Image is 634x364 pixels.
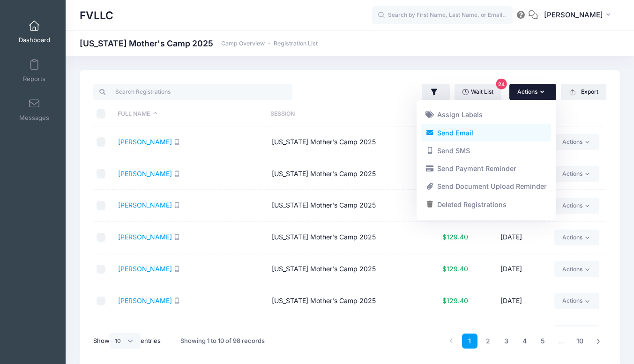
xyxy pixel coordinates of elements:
a: Actions [554,198,599,214]
a: Wait List24 [455,84,501,100]
td: [US_STATE] Mother's Camp 2025 [268,158,422,190]
span: Messages [19,114,49,122]
i: SMS enabled [174,139,180,145]
button: Actions [509,84,556,100]
a: Actions [554,166,599,182]
a: [PERSON_NAME] [118,297,172,305]
button: [PERSON_NAME] [538,5,620,26]
span: $129.40 [442,265,468,273]
a: 4 [517,334,532,349]
i: SMS enabled [174,202,180,208]
a: [PERSON_NAME] [118,170,172,178]
a: 2 [480,334,496,349]
a: [PERSON_NAME] [118,201,172,209]
a: Actions [554,230,599,245]
label: Show entries [93,333,161,349]
td: [DATE] [473,253,550,285]
h1: [US_STATE] Mother's Camp 2025 [80,38,318,48]
td: [DATE] [473,222,550,253]
td: [US_STATE] Mother's Camp 2025 [268,126,422,158]
h1: FVLLC [80,5,113,26]
a: Dashboard [12,15,57,48]
a: [PERSON_NAME] [118,233,172,241]
button: Export [561,84,606,100]
td: [DATE] [473,285,550,317]
span: Dashboard [19,36,50,44]
a: Registration List [274,40,318,47]
a: Deleted Registrations [421,196,551,214]
a: Actions [554,134,599,150]
i: SMS enabled [174,297,180,304]
span: Reports [23,75,45,83]
a: 3 [499,334,514,349]
a: Camp Overview [221,40,265,47]
span: $129.40 [442,297,468,305]
i: SMS enabled [174,171,180,177]
a: Actions [554,293,599,309]
a: 5 [535,334,551,349]
div: Showing 1 to 10 of 98 records [180,330,265,352]
th: Session: activate to sort column ascending [266,102,418,126]
span: [PERSON_NAME] [544,10,603,20]
span: 24 [496,79,507,89]
td: [US_STATE] Mother's Camp 2025 [268,190,422,222]
a: Send Payment Reminder [421,160,551,178]
td: [US_STATE] Mother's Camp 2025 [268,222,422,253]
td: [US_STATE] Mother's Camp 2025 [268,253,422,285]
th: Full Name: activate to sort column descending [113,102,266,126]
td: [DATE] [473,317,550,349]
a: Messages [12,93,57,126]
td: [US_STATE] Mother's Camp 2025 [268,285,422,317]
input: Search Registrations [93,84,292,100]
a: Send Document Upload Reminder [421,178,551,195]
a: [PERSON_NAME] [118,138,172,146]
a: Actions [554,261,599,277]
a: 1 [462,334,477,349]
a: Send Email [421,124,551,141]
a: 10 [572,334,588,349]
a: Send SMS [421,142,551,160]
a: [PERSON_NAME] [118,265,172,273]
a: Actions [554,325,599,341]
span: $129.40 [442,233,468,241]
select: Showentries [110,333,141,349]
a: Reports [12,54,57,87]
i: SMS enabled [174,234,180,240]
a: Assign Labels [421,106,551,124]
i: SMS enabled [174,266,180,272]
td: [US_STATE] Mother's Camp 2025 [268,317,422,349]
input: Search by First Name, Last Name, or Email... [372,6,513,25]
